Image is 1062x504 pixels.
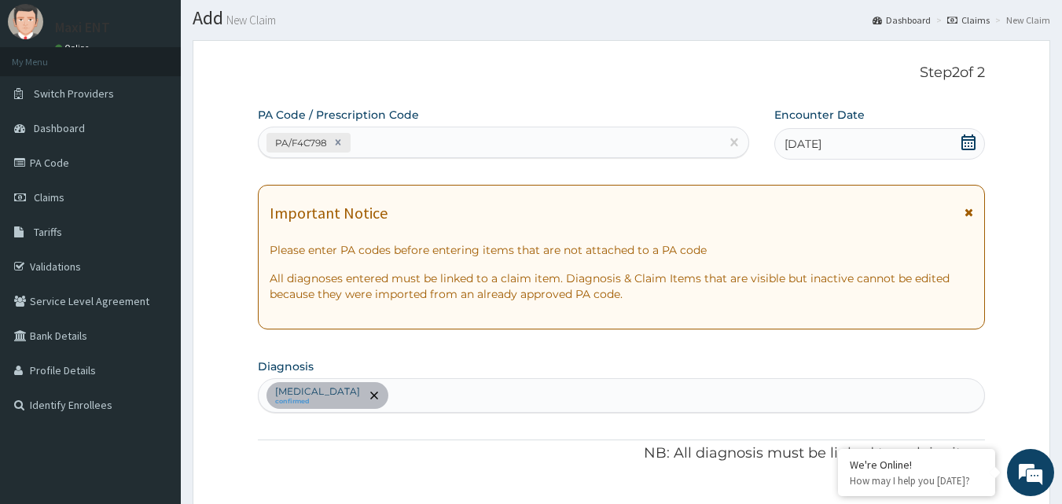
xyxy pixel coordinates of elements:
[270,270,974,302] p: All diagnoses entered must be linked to a claim item. Diagnosis & Claim Items that are visible bu...
[55,42,93,53] a: Online
[270,134,329,152] div: PA/F4C798
[55,20,110,35] p: Maxi ENT
[34,190,64,204] span: Claims
[774,107,865,123] label: Encounter Date
[850,458,983,472] div: We're Online!
[873,13,931,27] a: Dashboard
[991,13,1050,27] li: New Claim
[8,337,299,392] textarea: Type your message and hit 'Enter'
[34,121,85,135] span: Dashboard
[270,204,388,222] h1: Important Notice
[947,13,990,27] a: Claims
[82,88,264,109] div: Chat with us now
[34,225,62,239] span: Tariffs
[258,107,419,123] label: PA Code / Prescription Code
[275,398,360,406] small: confirmed
[270,242,974,258] p: Please enter PA codes before entering items that are not attached to a PA code
[223,14,276,26] small: New Claim
[258,64,986,82] p: Step 2 of 2
[193,8,1050,28] h1: Add
[29,79,64,118] img: d_794563401_company_1708531726252_794563401
[785,136,821,152] span: [DATE]
[8,4,43,39] img: User Image
[367,388,381,403] span: remove selection option
[34,86,114,101] span: Switch Providers
[850,474,983,487] p: How may I help you today?
[258,8,296,46] div: Minimize live chat window
[258,359,314,374] label: Diagnosis
[91,152,217,311] span: We're online!
[258,443,986,464] p: NB: All diagnosis must be linked to a claim item
[275,385,360,398] p: [MEDICAL_DATA]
